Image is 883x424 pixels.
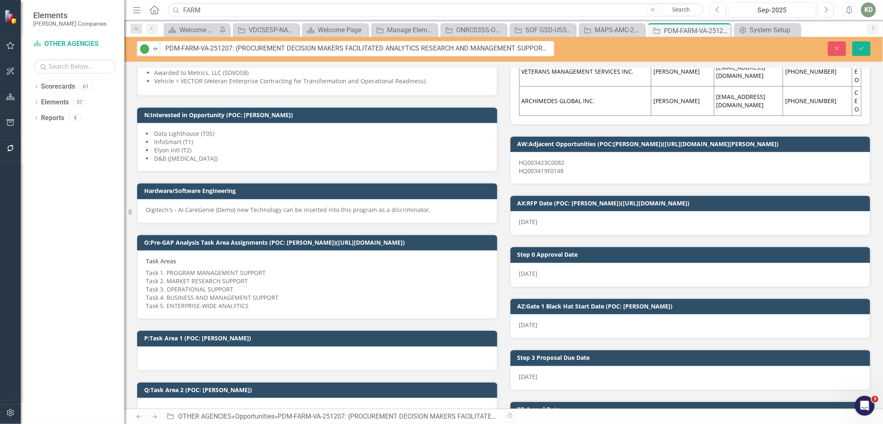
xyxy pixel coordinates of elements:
[235,25,297,35] a: VDCSESP-NAVSEA-SEAPORT-253057: V DEPT COMBAT SYSTEMS ENGINEERING STRATEGIC PLANNING (SEAPORT NXG)
[68,114,82,121] div: 9
[855,396,875,416] iframe: Intercom live chat
[144,387,493,393] h3: Q:Task Area 2 (POC: [PERSON_NAME])
[23,13,41,20] div: v 4.0.25
[154,77,489,85] li: Vehicle > VECTOR (Veteran Enterprise Contracting for Transformation and Operational Readiness)
[518,141,866,147] h3: AW:Adjacent Opportunities (POC:[PERSON_NAME])([URL][DOMAIN_NAME][PERSON_NAME])
[519,321,538,329] span: [DATE]
[154,146,191,154] span: Elyon Intl (T2)
[731,5,813,15] div: Sep-2025
[595,25,643,35] div: MAPS-AMC-234430: (MARKETPLACE FOR THE ACQUISITION OF PROFESSIONAL SERVICES)
[13,13,20,20] img: logo_orange.svg
[178,412,232,420] a: OTHER AGENCIES
[154,138,193,146] span: InfoSmart (T1)
[33,20,106,27] small: [PERSON_NAME] Companies
[22,48,29,55] img: tab_domain_overview_orange.svg
[41,98,69,107] a: Elements
[872,396,878,402] span: 3
[651,57,714,86] td: [PERSON_NAME]
[783,57,852,86] td: [PHONE_NUMBER]
[861,2,876,17] button: KD
[33,39,116,49] a: OTHER AGENCIES
[278,412,704,420] div: PDM-FARM-VA-251207: (PROCUREMENT DECISION MAKERS FACILITATED ANALYTICS RESEARCH AND MANAGEMENT SU...
[714,57,783,86] td: [EMAIL_ADDRESS][DOMAIN_NAME]
[146,267,489,310] p: Task 1. PROGRAM MANAGEMENT SUPPORT Task 2. MARKET RESEARCH SUPPORT Task 3. OPERATIONAL SUPPORT Ta...
[144,239,493,246] h3: O:Pre-GAP Analysis Task Area Assignments (POC: [PERSON_NAME])([URL][DOMAIN_NAME])
[82,48,89,55] img: tab_keywords_by_traffic_grey.svg
[750,25,798,35] div: System Setup
[660,4,702,16] a: Search
[512,25,573,35] a: SOF GSD-USSOCOM-207172: (SOF GLOBAL SERVICES DELIVERY)
[166,412,497,422] div: » »
[140,44,150,54] img: Active
[736,25,798,35] a: System Setup
[144,112,493,118] h3: N:Interested in Opportunity (POC: [PERSON_NAME])
[73,99,86,106] div: 57
[144,335,493,341] h3: P:Task Area 1 (POC: [PERSON_NAME])
[519,373,538,381] span: [DATE]
[519,218,538,226] span: [DATE]
[518,406,866,412] h3: BB:Award Date
[456,25,504,35] div: ONRC03SS-ONR-SEAPORT-228457: (ONR CODE 03 SUPPORT SERVICES (SEAPORT NXG)) - January
[41,82,75,92] a: Scorecards
[146,206,489,214] p: Digitech's - AI CareGenie (Demo) new Technology can be inserted into this program as a discrimina...
[783,86,852,116] td: [PHONE_NUMBER]
[168,3,704,17] input: Search ClearPoint...
[318,25,366,35] div: Welcome Page
[13,22,20,28] img: website_grey.svg
[852,57,861,86] td: CEO
[154,130,214,137] span: Data Lighthouse (T0S)
[249,25,297,35] div: VDCSESP-NAVSEA-SEAPORT-253057: V DEPT COMBAT SYSTEMS ENGINEERING STRATEGIC PLANNING (SEAPORT NXG)
[852,86,861,116] td: CEO
[79,83,92,90] div: 61
[31,49,74,54] div: Domain Overview
[387,25,435,35] div: Manage Elements
[728,2,816,17] button: Sep-2025
[581,25,643,35] a: MAPS-AMC-234430: (MARKETPLACE FOR THE ACQUISITION OF PROFESSIONAL SERVICES)
[154,154,218,162] span: D&B ([MEDICAL_DATA])
[179,25,217,35] div: Welcome Page
[518,251,866,258] h3: Step 0 Approval Date
[144,188,493,194] h3: Hardware/Software Engineering
[519,167,564,175] span: HQ003419F0148
[166,25,217,35] a: Welcome Page
[154,69,489,77] li: Awarded to Metrics, LLC (SDVOSB)
[4,9,19,24] img: ClearPoint Strategy
[518,303,866,309] h3: AZ:Gate 1 Black Hat Start Date (POC: [PERSON_NAME])
[33,10,106,20] span: Elements
[33,59,116,74] input: Search Below...
[518,200,866,206] h3: AX:RFP Date (POC: [PERSON_NAME])([URL][DOMAIN_NAME])
[146,257,176,265] strong: Task Areas
[160,41,554,56] input: This field is required
[41,113,64,123] a: Reports
[525,25,573,35] div: SOF GSD-USSOCOM-207172: (SOF GLOBAL SERVICES DELIVERY)
[519,270,538,277] span: [DATE]
[443,25,504,35] a: ONRC03SS-ONR-SEAPORT-228457: (ONR CODE 03 SUPPORT SERVICES (SEAPORT NXG)) - January
[518,354,866,361] h3: Step 3 Proposal Due Date
[651,86,714,116] td: [PERSON_NAME]
[519,159,862,175] p: HQ003423C0082
[519,57,651,86] td: VETERANS MANAGEMENT SERVICES INC.
[92,49,140,54] div: Keywords by Traffic
[519,86,651,116] td: ARCHIMEDES GLOBAL INC.
[304,25,366,35] a: Welcome Page
[714,86,783,116] td: [EMAIL_ADDRESS][DOMAIN_NAME]
[373,25,435,35] a: Manage Elements
[22,22,91,28] div: Domain: [DOMAIN_NAME]
[235,412,274,420] a: Opportunities
[664,26,729,36] div: PDM-FARM-VA-251207: (PROCUREMENT DECISION MAKERS FACILITATED ANALYTICS RESEARCH AND MANAGEMENT SU...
